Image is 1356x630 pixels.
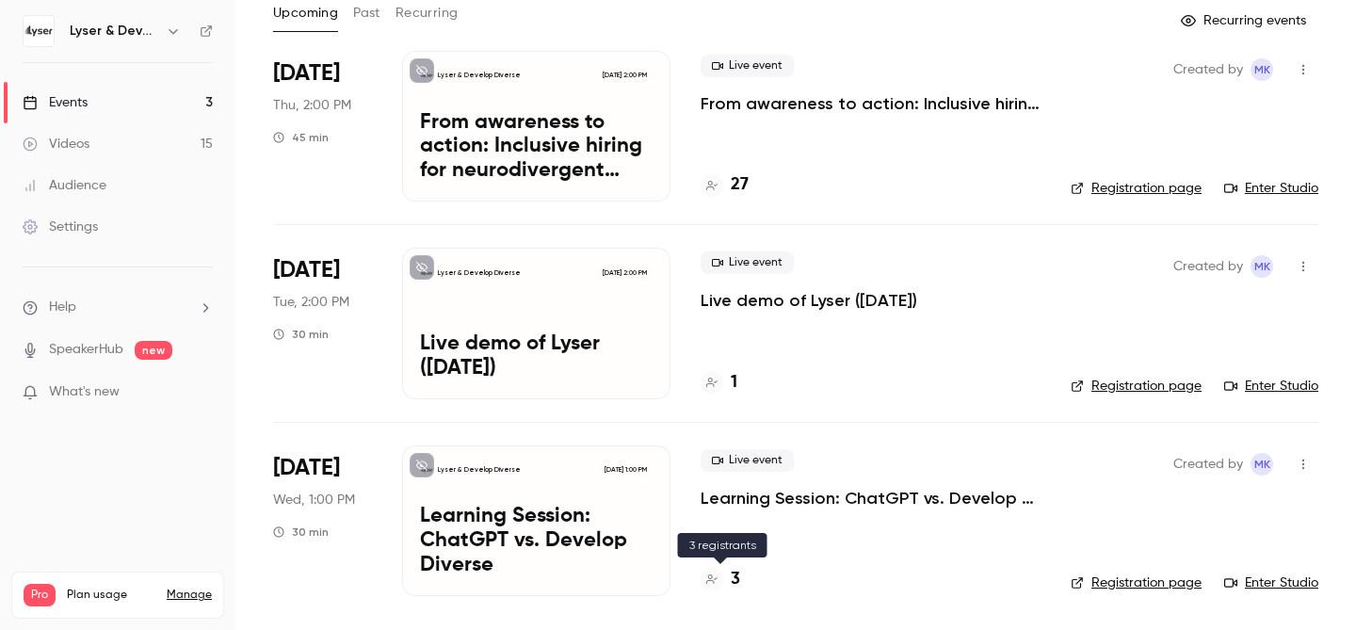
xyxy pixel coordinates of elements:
[438,71,521,80] p: Lyser & Develop Diverse
[701,251,794,274] span: Live event
[273,525,329,540] div: 30 min
[1251,453,1273,476] span: Matilde Kjerulff
[701,55,794,77] span: Live event
[438,465,521,475] p: Lyser & Develop Diverse
[1224,573,1318,592] a: Enter Studio
[1173,255,1243,278] span: Created by
[701,487,1041,509] a: Learning Session: ChatGPT vs. Develop Diverse
[24,16,54,46] img: Lyser & Develop Diverse
[23,218,98,236] div: Settings
[273,491,355,509] span: Wed, 1:00 PM
[701,289,917,312] a: Live demo of Lyser ([DATE])
[1224,179,1318,198] a: Enter Studio
[402,51,670,202] a: From awareness to action: Inclusive hiring for neurodivergent talentLyser & Develop Diverse[DATE]...
[1173,453,1243,476] span: Created by
[273,453,340,483] span: [DATE]
[23,298,213,317] li: help-dropdown-opener
[273,248,372,398] div: Oct 28 Tue, 2:00 PM (Europe/Copenhagen)
[23,93,88,112] div: Events
[167,588,212,603] a: Manage
[701,449,794,472] span: Live event
[1173,58,1243,81] span: Created by
[596,267,652,280] span: [DATE] 2:00 PM
[49,382,120,402] span: What's new
[701,567,740,592] a: 3
[701,370,737,396] a: 1
[598,463,652,477] span: [DATE] 1:00 PM
[23,135,89,153] div: Videos
[1071,573,1202,592] a: Registration page
[23,176,106,195] div: Audience
[701,92,1041,115] a: From awareness to action: Inclusive hiring for neurodivergent talent
[701,172,749,198] a: 27
[24,584,56,606] span: Pro
[70,22,158,40] h6: Lyser & Develop Diverse
[1071,179,1202,198] a: Registration page
[1251,58,1273,81] span: Matilde Kjerulff
[67,588,155,603] span: Plan usage
[273,293,349,312] span: Tue, 2:00 PM
[1254,453,1270,476] span: MK
[273,255,340,285] span: [DATE]
[731,172,749,198] h4: 27
[273,96,351,115] span: Thu, 2:00 PM
[1251,255,1273,278] span: Matilde Kjerulff
[1224,377,1318,396] a: Enter Studio
[402,248,670,398] a: Live demo of Lyser (Oct 2025)Lyser & Develop Diverse[DATE] 2:00 PMLive demo of Lyser ([DATE])
[273,58,340,89] span: [DATE]
[273,130,329,145] div: 45 min
[135,341,172,360] span: new
[190,384,213,401] iframe: Noticeable Trigger
[420,111,653,184] p: From awareness to action: Inclusive hiring for neurodivergent talent
[49,340,123,360] a: SpeakerHub
[731,370,737,396] h4: 1
[731,567,740,592] h4: 3
[273,445,372,596] div: Nov 5 Wed, 1:00 PM (Europe/Copenhagen)
[1254,255,1270,278] span: MK
[420,332,653,381] p: Live demo of Lyser ([DATE])
[1172,6,1318,36] button: Recurring events
[1071,377,1202,396] a: Registration page
[402,445,670,596] a: Learning Session: ChatGPT vs. Develop DiverseLyser & Develop Diverse[DATE] 1:00 PMLearning Sessio...
[596,69,652,82] span: [DATE] 2:00 PM
[438,268,521,278] p: Lyser & Develop Diverse
[273,51,372,202] div: Oct 23 Thu, 2:00 PM (Europe/Copenhagen)
[420,505,653,577] p: Learning Session: ChatGPT vs. Develop Diverse
[49,298,76,317] span: Help
[1254,58,1270,81] span: MK
[273,327,329,342] div: 30 min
